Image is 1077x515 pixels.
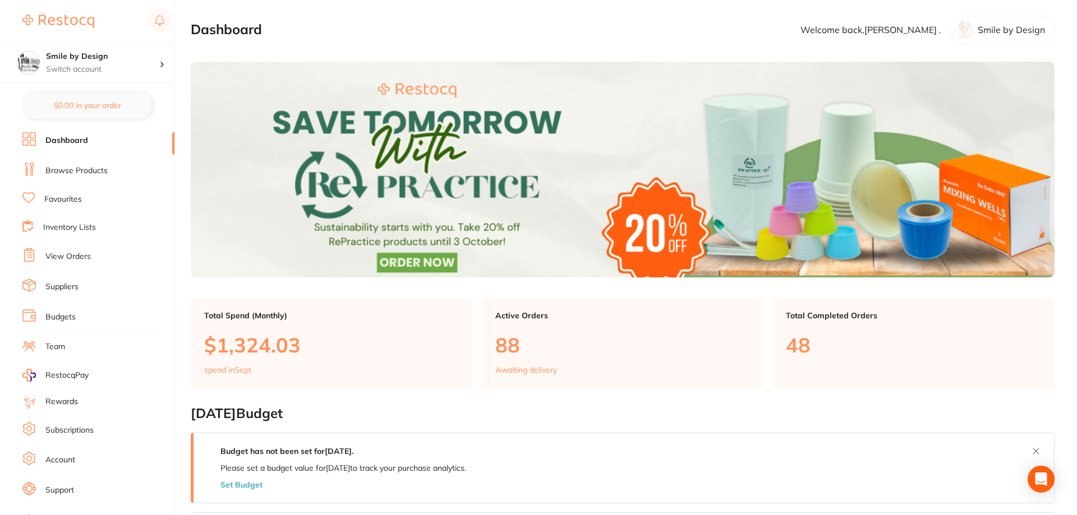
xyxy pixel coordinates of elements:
[45,135,88,146] a: Dashboard
[495,365,557,374] p: Awaiting delivery
[495,333,751,356] p: 88
[772,298,1055,388] a: Total Completed Orders48
[191,62,1055,277] img: Dashboard
[22,369,89,382] a: RestocqPay
[1028,466,1055,493] div: Open Intercom Messenger
[191,22,262,38] h2: Dashboard
[45,165,108,177] a: Browse Products
[22,92,152,119] button: $0.00 in your order
[45,425,94,436] a: Subscriptions
[45,454,75,466] a: Account
[204,311,459,320] p: Total Spend (Monthly)
[46,64,159,75] p: Switch account
[45,251,91,262] a: View Orders
[45,485,74,496] a: Support
[45,312,76,323] a: Budgets
[220,480,263,489] button: Set Budget
[220,463,466,472] p: Please set a budget value for [DATE] to track your purchase analytics.
[22,15,94,28] img: Restocq Logo
[786,333,1041,356] p: 48
[43,222,96,233] a: Inventory Lists
[495,311,751,320] p: Active Orders
[191,298,473,388] a: Total Spend (Monthly)$1,324.03spend inSept
[786,311,1041,320] p: Total Completed Orders
[45,341,65,352] a: Team
[482,298,764,388] a: Active Orders88Awaiting delivery
[978,25,1045,35] p: Smile by Design
[44,194,82,205] a: Favourites
[800,25,941,35] p: Welcome back, [PERSON_NAME] .
[17,52,40,74] img: Smile by Design
[191,406,1055,421] h2: [DATE] Budget
[45,370,89,381] span: RestocqPay
[45,396,78,407] a: Rewards
[46,51,159,62] h4: Smile by Design
[45,281,79,293] a: Suppliers
[204,365,251,374] p: spend in Sept
[204,333,459,356] p: $1,324.03
[220,446,353,456] strong: Budget has not been set for [DATE] .
[22,369,36,382] img: RestocqPay
[22,8,94,34] a: Restocq Logo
